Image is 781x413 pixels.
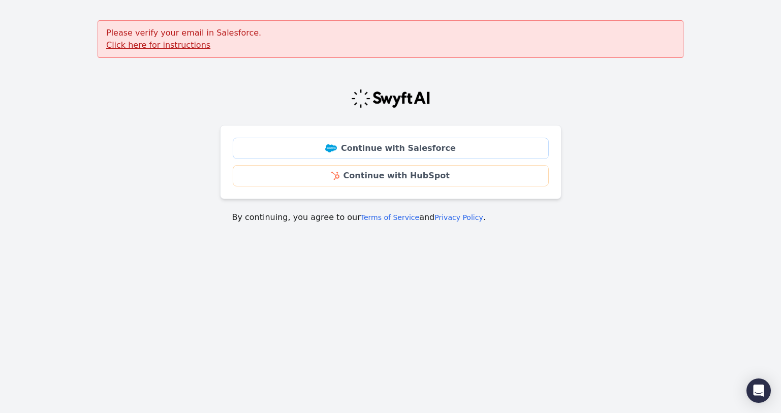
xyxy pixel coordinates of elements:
[233,138,549,159] a: Continue with Salesforce
[233,165,549,186] a: Continue with HubSpot
[106,40,210,50] a: Click here for instructions
[331,172,339,180] img: HubSpot
[746,378,771,403] div: Open Intercom Messenger
[351,88,431,109] img: Swyft Logo
[325,144,337,152] img: Salesforce
[434,213,483,221] a: Privacy Policy
[98,20,683,58] div: Please verify your email in Salesforce.
[361,213,419,221] a: Terms of Service
[232,211,549,224] p: By continuing, you agree to our and .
